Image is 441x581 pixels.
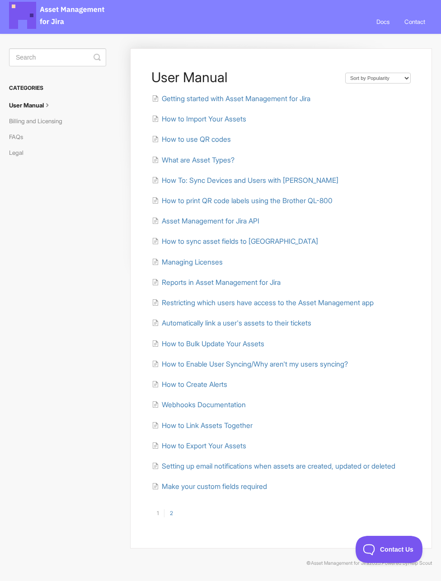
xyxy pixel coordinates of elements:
span: Managing Licenses [162,258,223,266]
a: Restricting which users have access to the Asset Management app [152,298,374,307]
h3: Categories [9,80,106,96]
a: Make your custom fields required [152,482,267,491]
h1: User Manual [151,69,336,85]
span: Reports in Asset Management for Jira [162,278,281,287]
a: Managing Licenses [152,258,223,266]
span: How to Enable User Syncing/Why aren't my users syncing? [162,360,348,368]
span: How to use QR codes [162,135,231,144]
a: Setting up email notifications when assets are created, updated or deleted [152,462,395,470]
a: Docs [370,9,396,34]
span: How to sync asset fields to [GEOGRAPHIC_DATA] [162,237,318,246]
span: How to print QR code labels using the Brother QL-800 [162,196,333,205]
a: How to Link Assets Together [152,421,253,430]
span: Automatically link a user's assets to their tickets [162,319,311,327]
a: How To: Sync Devices and Users with [PERSON_NAME] [152,176,338,185]
span: Powered by [382,560,432,566]
span: Make your custom fields required [162,482,267,491]
a: User Manual [9,98,59,112]
a: Help Scout [408,560,432,566]
a: Asset Management for Jira [311,560,369,566]
a: How to Import Your Assets [152,115,246,123]
a: Legal [9,145,30,160]
select: Page reloads on selection [345,73,411,84]
a: How to Export Your Assets [152,442,246,450]
a: How to print QR code labels using the Brother QL-800 [152,196,333,205]
a: How to Create Alerts [152,380,227,389]
span: How To: Sync Devices and Users with [PERSON_NAME] [162,176,338,185]
span: Getting started with Asset Management for Jira [162,94,310,103]
a: What are Asset Types? [152,156,235,164]
a: How to use QR codes [152,135,231,144]
p: © 2025. [9,559,432,567]
a: How to sync asset fields to [GEOGRAPHIC_DATA] [152,237,318,246]
span: How to Bulk Update Your Assets [162,339,264,348]
a: How to Enable User Syncing/Why aren't my users syncing? [152,360,348,368]
a: Getting started with Asset Management for Jira [152,94,310,103]
a: Asset Management for Jira API [152,217,259,225]
a: Contact [398,9,432,34]
a: 1 [151,509,164,517]
iframe: Toggle Customer Support [356,536,423,563]
span: How to Create Alerts [162,380,227,389]
a: FAQs [9,130,30,144]
span: How to Link Assets Together [162,421,253,430]
span: What are Asset Types? [162,156,235,164]
a: Billing and Licensing [9,114,69,128]
span: Webhooks Documentation [162,400,246,409]
span: Setting up email notifications when assets are created, updated or deleted [162,462,395,470]
a: 2 [164,509,178,517]
span: Asset Management for Jira Docs [9,2,106,29]
a: Reports in Asset Management for Jira [152,278,281,287]
a: How to Bulk Update Your Assets [152,339,264,348]
input: Search [9,48,106,66]
span: How to Import Your Assets [162,115,246,123]
span: Asset Management for Jira API [162,217,259,225]
a: Automatically link a user's assets to their tickets [152,319,311,327]
span: How to Export Your Assets [162,442,246,450]
a: Webhooks Documentation [152,400,246,409]
span: Restricting which users have access to the Asset Management app [162,298,374,307]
